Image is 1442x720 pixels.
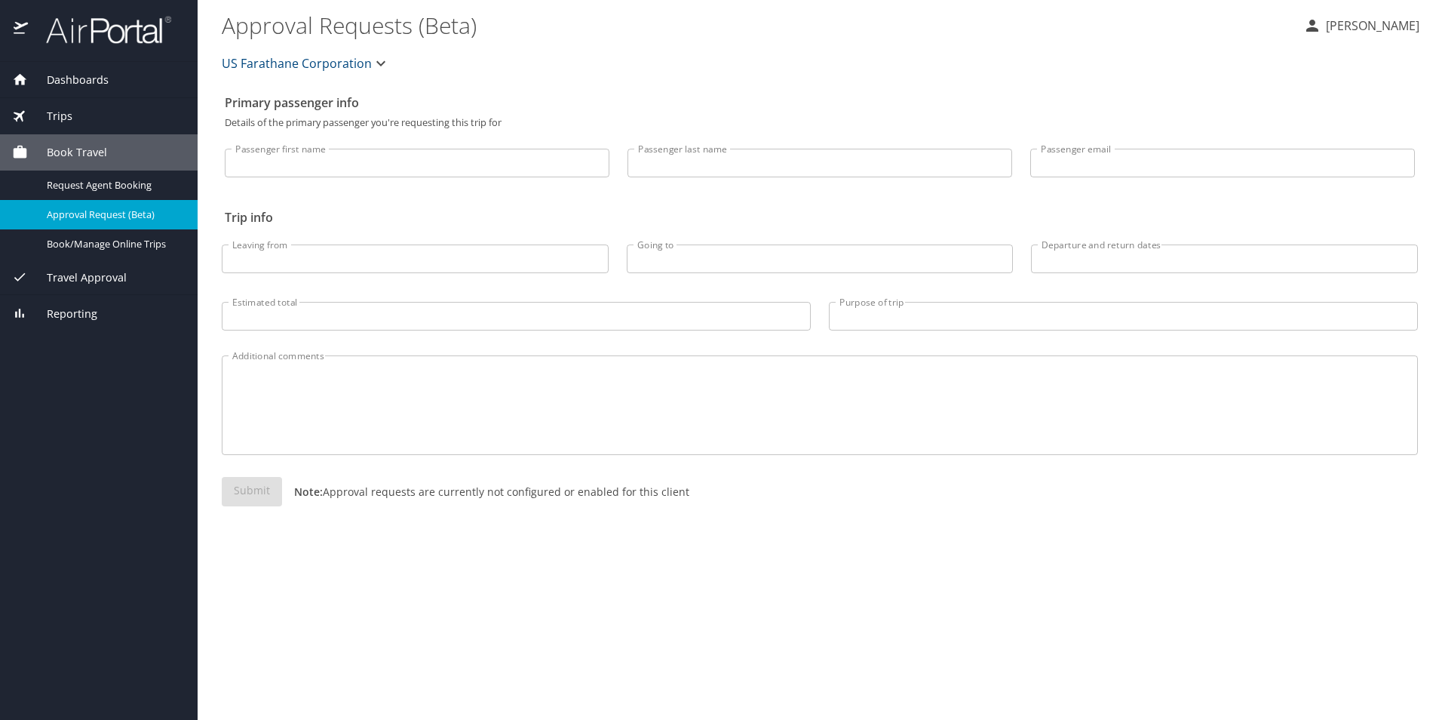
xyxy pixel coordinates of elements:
[225,91,1415,115] h2: Primary passenger info
[28,306,97,322] span: Reporting
[225,118,1415,128] p: Details of the primary passenger you're requesting this trip for
[216,48,396,78] button: US Farathane Corporation
[47,208,179,222] span: Approval Request (Beta)
[28,108,72,125] span: Trips
[222,2,1291,48] h1: Approval Requests (Beta)
[294,485,323,499] strong: Note:
[28,269,127,286] span: Travel Approval
[28,72,109,88] span: Dashboards
[1297,12,1425,39] button: [PERSON_NAME]
[28,144,107,161] span: Book Travel
[29,15,171,45] img: airportal-logo.png
[14,15,29,45] img: icon-airportal.png
[222,53,372,74] span: US Farathane Corporation
[1321,17,1419,35] p: [PERSON_NAME]
[225,205,1415,229] h2: Trip info
[47,237,179,251] span: Book/Manage Online Trips
[282,484,689,500] p: Approval requests are currently not configured or enabled for this client
[47,178,179,192] span: Request Agent Booking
